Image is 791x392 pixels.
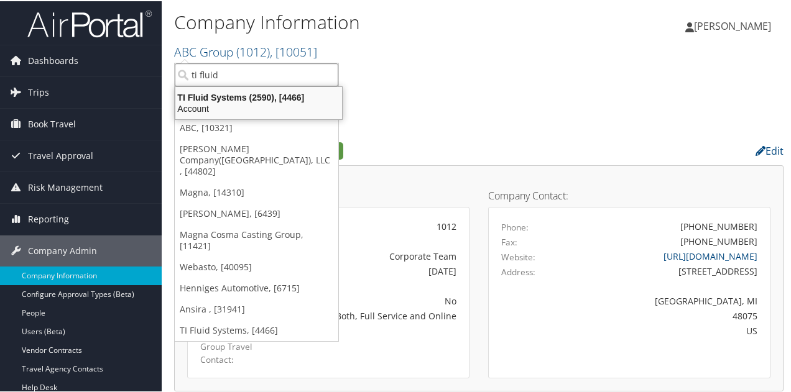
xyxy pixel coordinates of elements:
[292,293,456,306] div: No
[175,202,338,223] a: [PERSON_NAME], [6439]
[200,339,273,365] label: Group Travel Contact:
[175,223,338,255] a: Magna Cosma Casting Group, [11421]
[501,235,517,247] label: Fax:
[175,319,338,340] a: TI Fluid Systems, [4466]
[292,219,456,232] div: 1012
[501,220,529,232] label: Phone:
[570,293,758,306] div: [GEOGRAPHIC_DATA], MI
[694,18,771,32] span: [PERSON_NAME]
[175,116,338,137] a: ABC, [10321]
[292,308,456,321] div: Both, Full Service and Online
[28,44,78,75] span: Dashboards
[570,308,758,321] div: 48075
[168,91,349,102] div: TI Fluid Systems (2590), [4466]
[28,107,76,139] span: Book Travel
[28,76,49,107] span: Trips
[270,42,317,59] span: , [ 10051 ]
[175,276,338,298] a: Henniges Automotive, [6715]
[501,265,535,277] label: Address:
[174,8,580,34] h1: Company Information
[570,323,758,336] div: US
[756,143,784,157] a: Edit
[175,62,338,85] input: Search Accounts
[680,234,757,247] div: [PHONE_NUMBER]
[236,42,270,59] span: ( 1012 )
[501,250,535,262] label: Website:
[28,171,103,202] span: Risk Management
[292,263,456,276] div: [DATE]
[28,203,69,234] span: Reporting
[174,42,317,59] a: ABC Group
[488,189,770,199] h4: Company Contact:
[680,219,757,232] div: [PHONE_NUMBER]
[175,298,338,319] a: Ansira , [31941]
[570,263,758,276] div: [STREET_ADDRESS]
[175,255,338,276] a: Webasto, [40095]
[664,249,757,261] a: [URL][DOMAIN_NAME]
[685,6,784,43] a: [PERSON_NAME]
[175,137,338,181] a: [PERSON_NAME] Company([GEOGRAPHIC_DATA]), LLC , [44802]
[28,234,97,265] span: Company Admin
[168,102,349,113] div: Account
[28,139,93,170] span: Travel Approval
[174,139,574,160] h2: Company Profile:
[292,248,456,262] div: Corporate Team
[175,181,338,202] a: Magna, [14310]
[27,8,152,37] img: airportal-logo.png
